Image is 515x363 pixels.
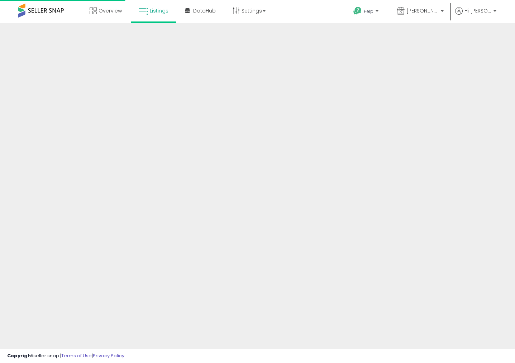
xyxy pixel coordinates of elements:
span: Overview [99,7,122,14]
span: [PERSON_NAME] [406,7,439,14]
a: Hi [PERSON_NAME] [455,7,496,23]
i: Get Help [353,6,362,15]
span: Listings [150,7,168,14]
span: Help [364,8,373,14]
span: DataHub [193,7,216,14]
span: Hi [PERSON_NAME] [464,7,491,14]
a: Help [348,1,386,23]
